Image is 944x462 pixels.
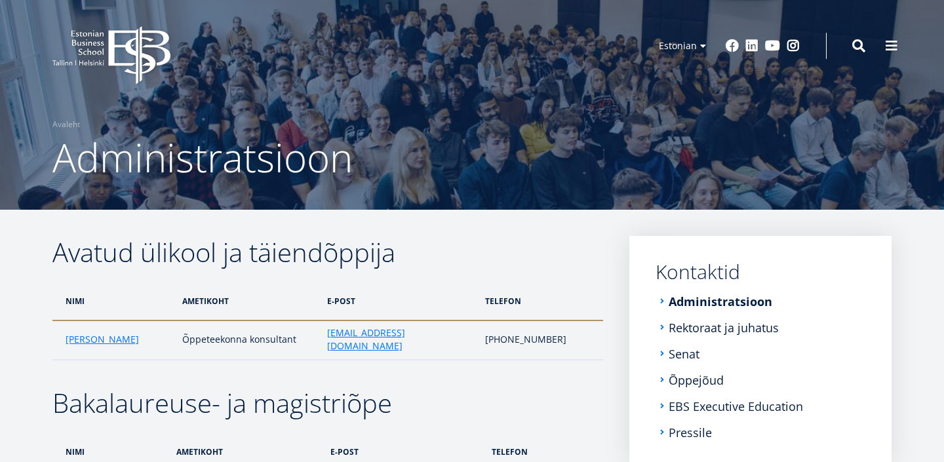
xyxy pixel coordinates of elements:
a: Instagram [787,39,800,52]
h2: Avatud ülikool ja täiendõppija [52,236,603,269]
a: EBS Executive Education [669,400,803,413]
a: Avaleht [52,118,80,131]
h2: Bakalaureuse- ja magistriõpe [52,387,603,419]
th: ametikoht [176,282,320,320]
a: Linkedin [745,39,758,52]
a: Facebook [726,39,739,52]
a: Pressile [669,426,712,439]
td: Õppeteekonna konsultant [176,320,320,360]
a: Senat [669,347,699,360]
th: nimi [52,282,176,320]
th: telefon [479,282,603,320]
a: [PERSON_NAME] [66,333,139,346]
a: Õppejõud [669,374,724,387]
a: Kontaktid [656,262,865,282]
th: e-post [321,282,479,320]
a: Administratsioon [669,295,772,308]
a: [EMAIL_ADDRESS][DOMAIN_NAME] [327,326,472,353]
a: Rektoraat ja juhatus [669,321,779,334]
span: Administratsioon [52,130,353,184]
a: Youtube [765,39,780,52]
td: [PHONE_NUMBER] [479,320,603,360]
